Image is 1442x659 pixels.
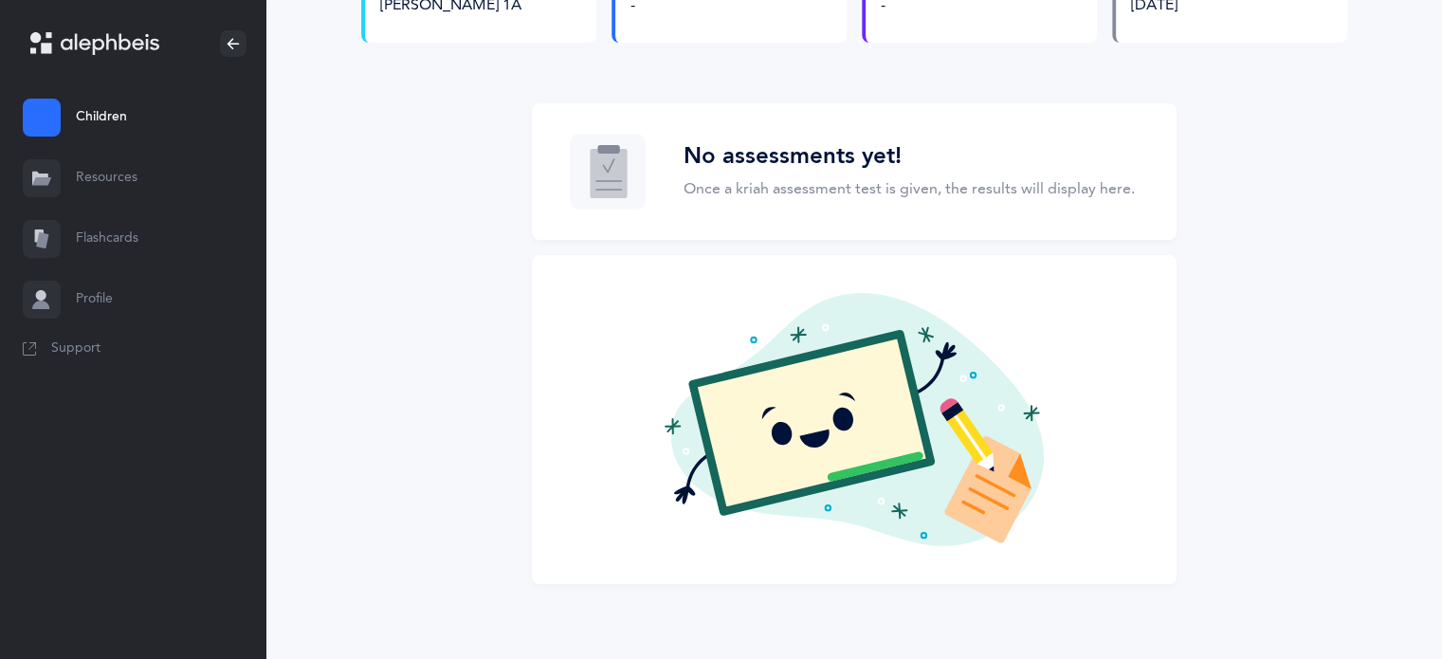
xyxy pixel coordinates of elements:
h3: No assessments yet! [684,143,1135,171]
iframe: Drift Widget Chat Controller [1347,564,1419,636]
p: Once a kriah assessment test is given, the results will display here. [684,177,1135,200]
span: Support [51,339,100,358]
